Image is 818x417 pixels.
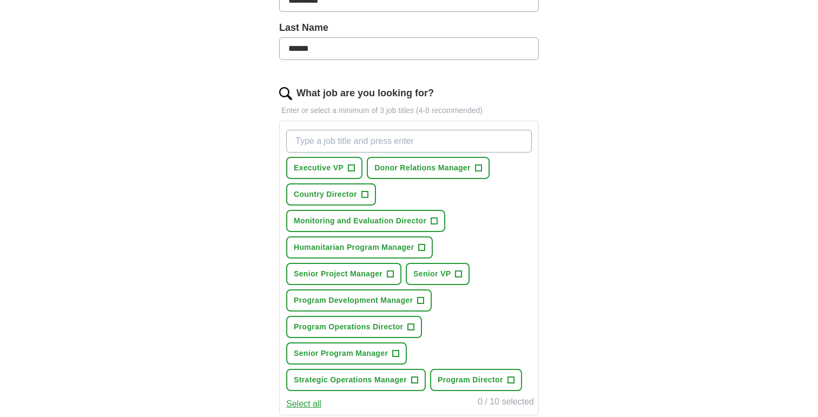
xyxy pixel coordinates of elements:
button: Program Director [430,369,522,391]
span: Donor Relations Manager [374,162,471,174]
button: Senior Program Manager [286,342,407,365]
span: Executive VP [294,162,344,174]
span: Program Operations Director [294,321,403,333]
button: Select all [286,398,321,411]
button: Monitoring and Evaluation Director [286,210,445,232]
button: Donor Relations Manager [367,157,490,179]
label: What job are you looking for? [296,86,434,101]
span: Strategic Operations Manager [294,374,407,386]
button: Executive VP [286,157,362,179]
span: Senior VP [413,268,451,280]
button: Program Development Manager [286,289,432,312]
button: Senior Project Manager [286,263,401,285]
button: Humanitarian Program Manager [286,236,433,259]
div: 0 / 10 selected [478,395,534,411]
button: Senior VP [406,263,470,285]
span: Senior Program Manager [294,348,388,359]
span: Monitoring and Evaluation Director [294,215,426,227]
img: search.png [279,87,292,100]
span: Senior Project Manager [294,268,382,280]
span: Program Development Manager [294,295,413,306]
span: Country Director [294,189,357,200]
span: Program Director [438,374,503,386]
input: Type a job title and press enter [286,130,532,153]
button: Country Director [286,183,376,206]
label: Last Name [279,21,539,35]
span: Humanitarian Program Manager [294,242,414,253]
button: Strategic Operations Manager [286,369,426,391]
p: Enter or select a minimum of 3 job titles (4-8 recommended) [279,105,539,116]
button: Program Operations Director [286,316,422,338]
